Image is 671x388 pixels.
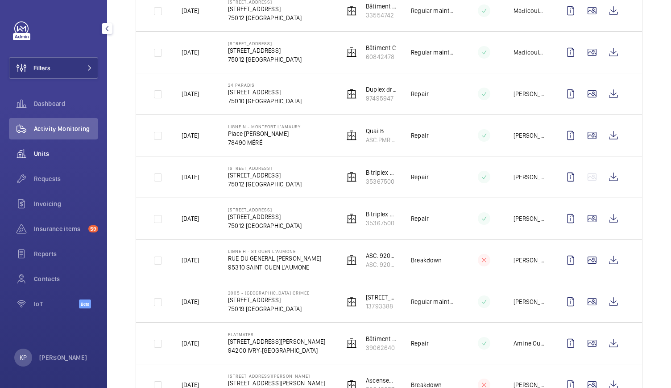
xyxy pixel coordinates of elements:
[228,13,302,22] p: 75012 [GEOGRAPHIC_DATA]
[182,214,199,223] p: [DATE]
[366,52,396,61] p: 60842478
[182,173,199,181] p: [DATE]
[411,89,429,98] p: Repair
[411,6,455,15] p: Regular maintenance
[228,254,321,263] p: RUE DU GENERAL [PERSON_NAME]
[366,168,397,177] p: B triplex droite Jk667
[228,221,302,230] p: 75012 [GEOGRAPHIC_DATA]
[34,299,79,308] span: IoT
[182,256,199,265] p: [DATE]
[366,135,397,144] p: ASC.PMR 4051
[346,89,357,99] img: elevator.svg
[514,173,546,181] p: [PERSON_NAME]
[346,5,357,16] img: elevator.svg
[228,124,301,129] p: Ligne N - MONTFORT L'AMAURY
[514,89,546,98] p: [PERSON_NAME]
[34,99,98,108] span: Dashboard
[34,199,98,208] span: Invoicing
[228,138,301,147] p: 78490 MÉRÉ
[514,339,546,348] p: Amine Ourchid
[514,256,546,265] p: [PERSON_NAME]
[228,88,302,97] p: [STREET_ADDRESS]
[228,180,302,189] p: 75012 [GEOGRAPHIC_DATA]
[346,47,357,58] img: elevator.svg
[228,263,321,272] p: 95310 SAINT-OUEN L'AUMONE
[346,255,357,266] img: elevator.svg
[228,290,310,295] p: 2005 - [GEOGRAPHIC_DATA] CRIMEE
[79,299,91,308] span: Beta
[228,129,301,138] p: Place [PERSON_NAME]
[366,376,397,385] p: Ascenseur parking
[346,213,357,224] img: elevator.svg
[9,57,98,79] button: Filters
[366,219,397,228] p: 35367500
[411,214,429,223] p: Repair
[366,177,397,186] p: 35367500
[366,343,397,352] p: 39062640
[228,295,310,304] p: [STREET_ADDRESS]
[228,373,325,379] p: [STREET_ADDRESS][PERSON_NAME]
[228,46,302,55] p: [STREET_ADDRESS]
[411,297,455,306] p: Regular maintenance
[366,2,397,11] p: Bâtiment B (milieux)
[228,97,302,105] p: 75010 [GEOGRAPHIC_DATA]
[366,302,397,311] p: 13793388
[366,127,397,135] p: Quai B
[366,43,396,52] p: Bâtiment C
[366,260,397,269] p: ASC. 9205 Q.2
[411,339,429,348] p: Repair
[182,6,199,15] p: [DATE]
[228,171,302,180] p: [STREET_ADDRESS]
[34,124,98,133] span: Activity Monitoring
[34,249,98,258] span: Reports
[228,337,325,346] p: [STREET_ADDRESS][PERSON_NAME]
[20,353,27,362] p: KP
[366,210,397,219] p: B triplex droite Jk667
[366,11,397,20] p: 33554742
[228,4,302,13] p: [STREET_ADDRESS]
[514,214,546,223] p: [PERSON_NAME]
[514,131,546,140] p: [PERSON_NAME]
[228,379,325,388] p: [STREET_ADDRESS][PERSON_NAME]
[411,48,455,57] p: Regular maintenance
[228,207,302,212] p: [STREET_ADDRESS]
[346,130,357,141] img: elevator.svg
[228,41,302,46] p: [STREET_ADDRESS]
[228,332,325,337] p: FLATMATES
[228,304,310,313] p: 75019 [GEOGRAPHIC_DATA]
[182,89,199,98] p: [DATE]
[228,165,302,171] p: [STREET_ADDRESS]
[346,296,357,307] img: elevator.svg
[366,293,397,302] p: [STREET_ADDRESS]
[228,212,302,221] p: [STREET_ADDRESS]
[182,339,199,348] p: [DATE]
[514,48,546,57] p: Madicoule Sissoko
[514,6,546,15] p: Madicoule Sissoko
[34,274,98,283] span: Contacts
[182,48,199,57] p: [DATE]
[33,63,50,72] span: Filters
[228,82,302,88] p: 24 PARADIS
[34,224,85,233] span: Insurance items
[366,251,397,260] p: ASC. 9205 Voie 1/2
[228,249,321,254] p: Ligne H - ST OUEN L'AUMONE
[346,172,357,182] img: elevator.svg
[39,353,87,362] p: [PERSON_NAME]
[34,174,98,183] span: Requests
[411,256,442,265] p: Breakdown
[514,297,546,306] p: [PERSON_NAME]
[182,131,199,140] p: [DATE]
[366,94,397,103] p: 97495947
[411,173,429,181] p: Repair
[88,225,98,232] span: 59
[346,338,357,349] img: elevator.svg
[366,334,397,343] p: Bâtiment Atlantis droit
[228,55,302,64] p: 75012 [GEOGRAPHIC_DATA]
[228,346,325,355] p: 94200 IVRY-[GEOGRAPHIC_DATA]
[411,131,429,140] p: Repair
[366,85,397,94] p: Duplex droit
[182,297,199,306] p: [DATE]
[34,149,98,158] span: Units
